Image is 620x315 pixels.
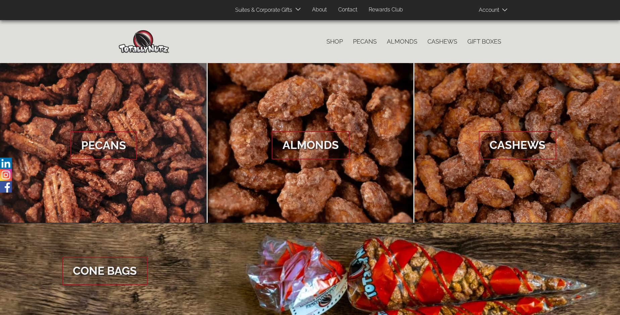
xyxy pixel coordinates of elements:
[462,35,506,49] a: Gift Boxes
[479,131,556,159] span: Cashews
[307,3,332,16] a: About
[272,131,350,159] span: Almonds
[422,35,462,49] a: Cashews
[119,30,169,53] img: Home
[348,35,382,49] a: Pecans
[321,35,348,49] a: Shop
[364,3,408,16] a: Rewards Club
[62,257,148,285] span: Cone Bags
[333,3,362,16] a: Contact
[70,132,137,160] span: Pecans
[230,4,294,17] a: Suites & Corporate Gifts
[208,63,414,223] a: Almonds
[382,35,422,49] a: Almonds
